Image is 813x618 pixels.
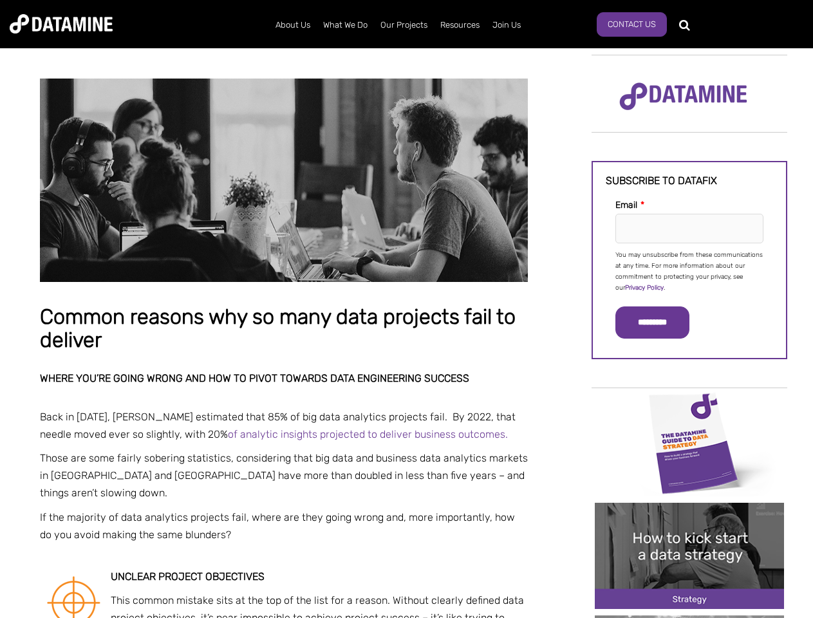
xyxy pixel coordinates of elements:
img: 20241212 How to kick start a data strategy-2 [595,503,784,609]
span: Email [615,200,637,211]
a: Resources [434,8,486,42]
a: What We Do [317,8,374,42]
img: Datamine [10,14,113,33]
img: Datamine Logo No Strapline - Purple [611,74,756,119]
p: Those are some fairly sobering statistics, considering that big data and business data analytics ... [40,449,528,502]
a: About Us [269,8,317,42]
img: Data Strategy Cover thumbnail [595,389,784,496]
strong: Unclear project objectives [111,570,265,583]
img: Common reasons why so many data projects fail to deliver [40,79,528,282]
p: If the majority of data analytics projects fail, where are they going wrong and, more importantly... [40,509,528,543]
p: You may unsubscribe from these communications at any time. For more information about our commitm... [615,250,763,294]
a: Join Us [486,8,527,42]
h1: Common reasons why so many data projects fail to deliver [40,306,528,351]
p: Back in [DATE], [PERSON_NAME] estimated that 85% of big data analytics projects fail. By 2022, th... [40,408,528,443]
h3: Subscribe to datafix [606,175,773,187]
a: Our Projects [374,8,434,42]
a: Privacy Policy [625,284,664,292]
a: of analytic insights projected to deliver business outcomes. [228,428,508,440]
a: Contact Us [597,12,667,37]
h2: Where you’re going wrong and how to pivot towards data engineering success [40,373,528,384]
